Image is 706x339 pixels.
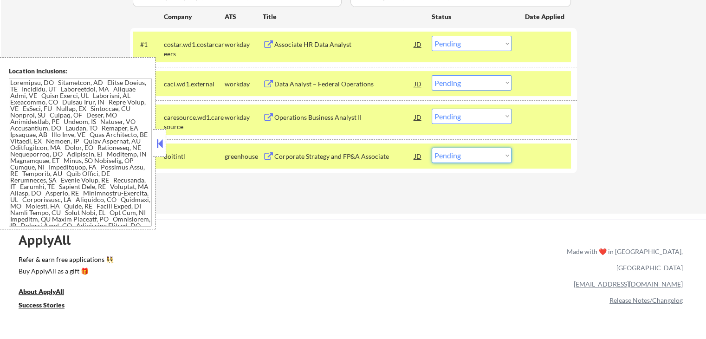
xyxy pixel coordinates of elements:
[414,75,423,92] div: JD
[274,79,415,89] div: Data Analyst – Federal Operations
[19,301,65,309] u: Success Stories
[225,12,263,21] div: ATS
[225,152,263,161] div: greenhouse
[414,109,423,125] div: JD
[164,79,225,89] div: caci.wd1.external
[19,287,77,298] a: About ApplyAll
[164,113,225,131] div: caresource.wd1.caresource
[274,152,415,161] div: Corporate Strategy and FP&A Associate
[414,148,423,164] div: JD
[164,152,225,161] div: doitintl
[164,12,225,21] div: Company
[9,66,152,76] div: Location Inclusions:
[263,12,423,21] div: Title
[164,40,225,58] div: costar.wd1.costarcareers
[414,36,423,52] div: JD
[432,8,512,25] div: Status
[574,280,683,288] a: [EMAIL_ADDRESS][DOMAIN_NAME]
[19,268,111,274] div: Buy ApplyAll as a gift 🎁
[19,266,111,278] a: Buy ApplyAll as a gift 🎁
[19,287,64,295] u: About ApplyAll
[225,79,263,89] div: workday
[609,296,683,304] a: Release Notes/Changelog
[140,40,156,49] div: #1
[525,12,566,21] div: Date Applied
[19,300,77,312] a: Success Stories
[225,40,263,49] div: workday
[563,243,683,276] div: Made with ❤️ in [GEOGRAPHIC_DATA], [GEOGRAPHIC_DATA]
[225,113,263,122] div: workday
[19,256,373,266] a: Refer & earn free applications 👯‍♀️
[274,40,415,49] div: Associate HR Data Analyst
[274,113,415,122] div: Operations Business Analyst II
[19,232,81,248] div: ApplyAll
